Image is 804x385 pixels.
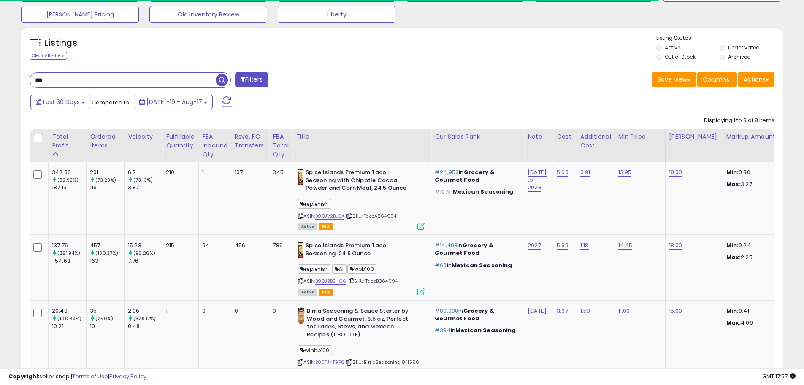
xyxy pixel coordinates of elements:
p: 0.80 [726,169,796,176]
span: #60 [435,261,447,269]
div: Ordered Items [90,132,121,150]
strong: Min: [726,241,739,249]
span: Columns [703,75,729,84]
a: 1.18 [580,241,589,250]
div: 6.7 [128,169,162,176]
div: Cur Sales Rank [435,132,520,141]
div: Title [296,132,428,141]
p: 0.24 [726,242,796,249]
div: 1 [166,307,192,315]
a: 11.00 [618,307,630,315]
span: #107 [435,188,448,196]
small: (100.69%) [57,315,81,322]
p: 0.41 [726,307,796,315]
a: 5.99 [557,241,568,250]
div: [PERSON_NAME] [669,132,719,141]
small: (82.95%) [57,177,79,183]
span: Grocery & Gourmet Food [435,307,494,322]
div: 342.36 [52,169,86,176]
strong: Min: [726,168,739,176]
button: Last 30 Days [30,95,90,109]
div: Additional Cost [580,132,611,150]
span: | SKU: TacoA864994 [346,213,396,219]
img: 41gDs54SlbL._SL40_.jpg [298,242,303,259]
div: 94 [202,242,225,249]
small: (250%) [95,315,113,322]
a: [DATE] [528,307,547,315]
div: 137.76 [52,242,86,249]
div: 0 [202,307,225,315]
p: in [435,307,517,322]
a: 0.91 [580,168,590,177]
div: 10.21 [52,322,86,330]
p: in [435,169,517,184]
span: Compared to: [92,98,130,106]
strong: Max: [726,253,741,261]
small: (96.26%) [133,250,155,257]
b: Birria Seasoning & Sauce Starter by Woodland Gourmet, 9.5 oz, Perfect for Tacos, Stews, and Mexic... [307,307,409,341]
span: Mexican Seasoning [452,261,512,269]
div: 0 [235,307,263,315]
h5: Listings [45,37,77,49]
div: FBA Total Qty [273,132,289,159]
div: 201 [90,169,124,176]
span: wbb100 [347,264,376,274]
a: 13.95 [618,168,632,177]
a: B0DTJNTGP6 [315,359,344,366]
button: Actions [738,72,774,87]
img: 41nfLQXmVUL._SL40_.jpg [298,169,303,186]
span: Last 30 Days [43,98,80,106]
b: Spice Islands Premium Taco Seasoning with Chipotle Cocoa Powder and Corn Meal, 24.5 Ounce [306,169,408,194]
div: 345 [273,169,286,176]
p: Listing States: [656,34,783,42]
span: FBA [319,223,333,230]
strong: Max: [726,319,741,327]
button: [PERSON_NAME] Pricing [21,6,139,23]
a: 18.00 [669,241,682,250]
a: B08J2BSHC6 [315,278,346,285]
div: Clear All Filters [30,52,67,60]
a: Privacy Policy [109,372,146,380]
button: [DATE]-19 - Aug-17 [134,95,213,109]
div: Markup Amount [726,132,799,141]
a: Terms of Use [72,372,108,380]
div: 0.48 [128,322,162,330]
div: FBA inbound Qty [202,132,227,159]
div: 163 [90,257,124,265]
span: replenish [298,264,331,274]
span: [DATE]-19 - Aug-17 [146,98,202,106]
button: Filters [235,72,268,87]
span: #24,953 [435,168,459,176]
small: (351.94%) [57,250,80,257]
div: 210 [166,169,192,176]
div: Velocity [128,132,159,141]
div: ASIN: [298,169,425,229]
div: 20.49 [52,307,86,315]
div: Cost [557,132,573,141]
strong: Copyright [8,372,39,380]
div: 456 [235,242,263,249]
div: 1 [202,169,225,176]
div: 2.06 [128,307,162,315]
div: 116 [90,184,124,191]
span: Mexican Seasoning [455,326,516,334]
span: All listings currently available for purchase on Amazon [298,223,317,230]
span: Grocery & Gourmet Food [435,241,493,257]
p: in [435,262,517,269]
div: 35 [90,307,124,315]
div: ASIN: [298,307,425,376]
a: 18.00 [669,168,682,177]
label: Active [665,44,680,51]
p: in [435,242,517,257]
small: (329.17%) [133,315,156,322]
p: in [435,327,517,334]
div: -54.68 [52,257,86,265]
div: Min Price [618,132,662,141]
div: 0 [273,307,286,315]
div: 789 [273,242,286,249]
a: 2027 [528,241,541,250]
div: 7.76 [128,257,162,265]
a: 5.60 [557,168,568,177]
div: 107 [235,169,263,176]
label: Deactivated [728,44,760,51]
